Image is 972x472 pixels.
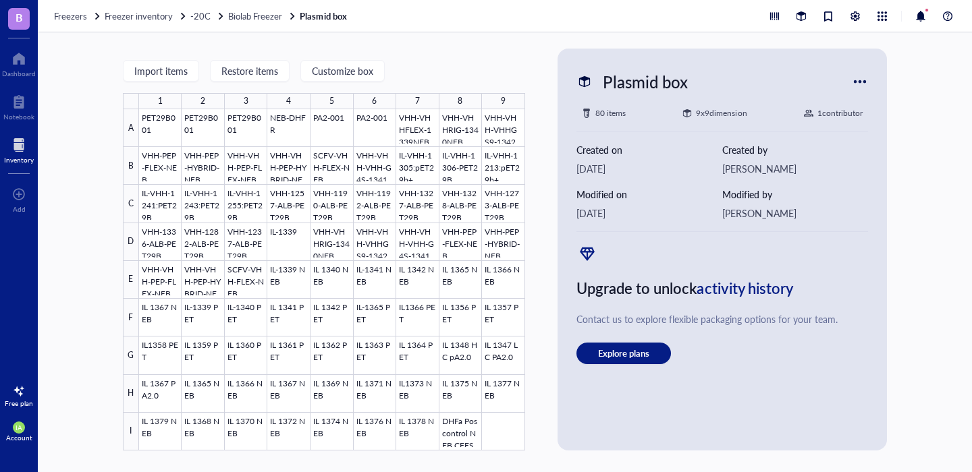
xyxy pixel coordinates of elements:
[329,93,334,109] div: 5
[3,113,34,121] div: Notebook
[576,142,722,157] div: Created on
[4,134,34,164] a: Inventory
[576,206,722,220] div: [DATE]
[123,299,139,336] div: F
[2,48,36,78] a: Dashboard
[722,142,868,157] div: Created by
[200,93,205,109] div: 2
[595,107,626,120] div: 80 items
[13,205,26,213] div: Add
[123,261,139,299] div: E
[576,312,868,326] div: Contact us to explore flexible packaging options for your team.
[312,65,373,76] span: Customize box
[158,93,163,109] div: 1
[458,93,462,109] div: 8
[722,206,868,220] div: [PERSON_NAME]
[190,9,211,22] span: -20C
[123,60,199,82] button: Import items
[5,399,33,407] div: Free plan
[123,109,139,147] div: A
[3,91,34,121] a: Notebook
[244,93,248,109] div: 3
[134,65,188,76] span: Import items
[123,185,139,223] div: C
[16,423,22,432] span: IA
[105,9,173,22] span: Freezer inventory
[4,156,34,164] div: Inventory
[300,60,385,82] button: Customize box
[123,147,139,185] div: B
[221,65,278,76] span: Restore items
[228,9,282,22] span: Biolab Freezer
[210,60,290,82] button: Restore items
[105,10,188,22] a: Freezer inventory
[501,93,506,109] div: 9
[16,9,23,26] span: B
[6,434,32,442] div: Account
[2,69,36,78] div: Dashboard
[576,275,868,301] div: Upgrade to unlock
[123,223,139,261] div: D
[54,10,102,22] a: Freezers
[598,347,649,359] span: Explore plans
[190,10,297,22] a: -20CBiolab Freezer
[576,187,722,202] div: Modified on
[722,161,868,176] div: [PERSON_NAME]
[696,107,747,120] div: 9 x 9 dimension
[54,9,87,22] span: Freezers
[697,277,793,299] span: activity history
[123,375,139,413] div: H
[286,93,291,109] div: 4
[123,413,139,450] div: I
[372,93,377,109] div: 6
[576,343,868,364] a: Explore plans
[722,187,868,202] div: Modified by
[415,93,420,109] div: 7
[300,10,349,22] a: Plasmid box
[123,336,139,374] div: G
[576,161,722,176] div: [DATE]
[597,67,694,96] div: Plasmid box
[576,343,671,364] button: Explore plans
[817,107,863,120] div: 1 contributor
